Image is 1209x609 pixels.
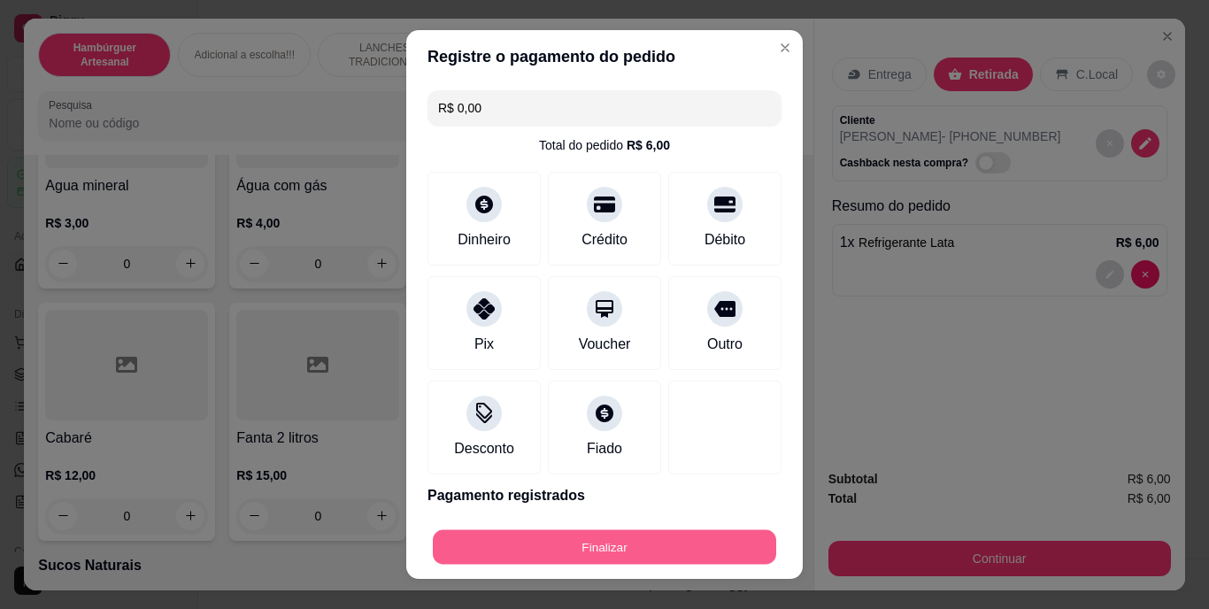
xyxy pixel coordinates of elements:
[427,485,782,506] p: Pagamento registrados
[705,229,745,251] div: Débito
[581,229,628,251] div: Crédito
[771,34,799,62] button: Close
[458,229,511,251] div: Dinheiro
[474,334,494,355] div: Pix
[587,438,622,459] div: Fiado
[433,529,776,564] button: Finalizar
[579,334,631,355] div: Voucher
[539,136,670,154] div: Total do pedido
[438,90,771,126] input: Ex.: hambúrguer de cordeiro
[406,30,803,83] header: Registre o pagamento do pedido
[454,438,514,459] div: Desconto
[707,334,743,355] div: Outro
[627,136,670,154] div: R$ 6,00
